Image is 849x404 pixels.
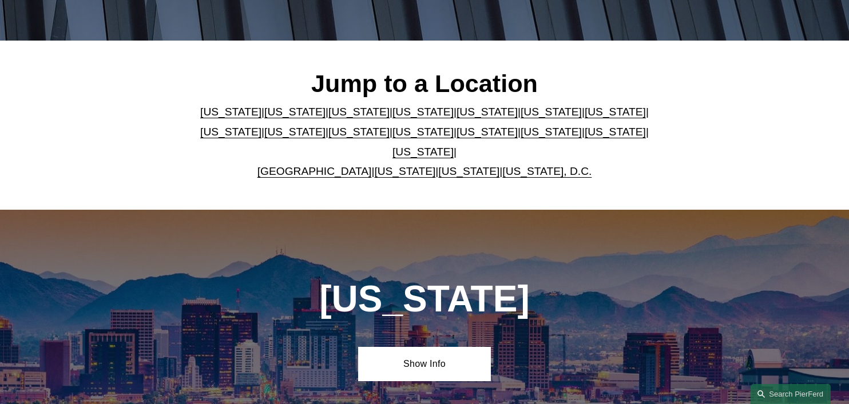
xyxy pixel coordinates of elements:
[502,165,592,177] a: [US_STATE], D.C.
[200,106,261,118] a: [US_STATE]
[521,106,582,118] a: [US_STATE]
[264,126,326,138] a: [US_STATE]
[328,106,390,118] a: [US_STATE]
[392,126,454,138] a: [US_STATE]
[392,146,454,158] a: [US_STATE]
[438,165,499,177] a: [US_STATE]
[358,347,491,381] a: Show Info
[457,126,518,138] a: [US_STATE]
[751,384,831,404] a: Search this site
[264,106,326,118] a: [US_STATE]
[374,165,435,177] a: [US_STATE]
[585,126,646,138] a: [US_STATE]
[200,126,261,138] a: [US_STATE]
[585,106,646,118] a: [US_STATE]
[258,278,590,320] h1: [US_STATE]
[257,165,372,177] a: [GEOGRAPHIC_DATA]
[457,106,518,118] a: [US_STATE]
[192,69,657,98] h2: Jump to a Location
[392,106,454,118] a: [US_STATE]
[521,126,582,138] a: [US_STATE]
[192,102,657,181] p: | | | | | | | | | | | | | | | | | |
[328,126,390,138] a: [US_STATE]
